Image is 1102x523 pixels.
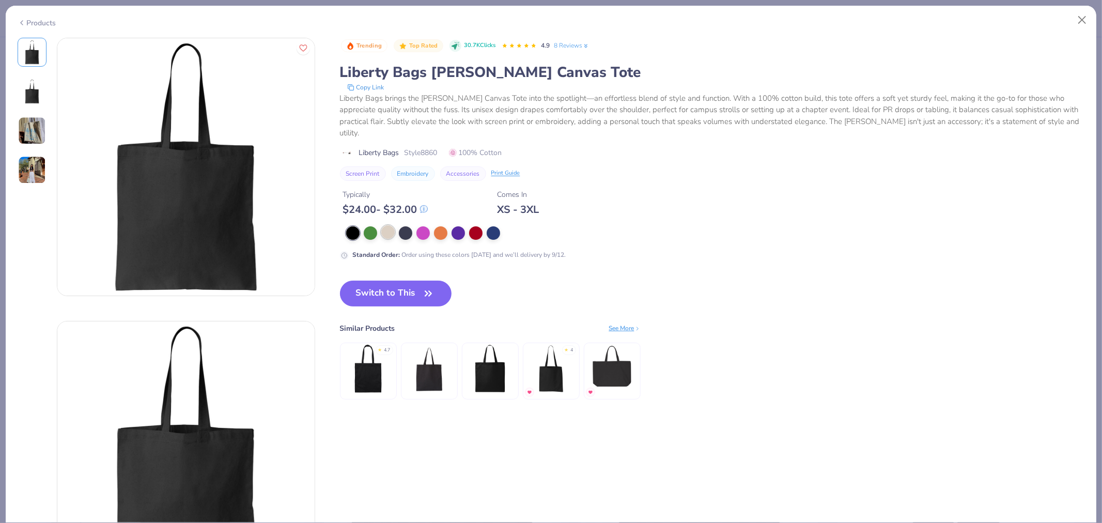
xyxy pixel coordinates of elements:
img: BAGedge 6 oz. Canvas Promo Tote [344,344,393,393]
button: Screen Print [340,166,386,181]
span: Liberty Bags [359,147,399,158]
img: MostFav.gif [526,389,533,395]
div: Print Guide [491,169,520,178]
div: Order using these colors [DATE] and we’ll delivery by 9/12. [353,250,566,259]
button: Badge Button [394,39,443,53]
span: 4.9 [541,41,550,50]
div: Similar Products [340,323,395,334]
button: Badge Button [341,39,387,53]
img: brand logo [340,149,354,157]
button: Switch to This [340,281,452,306]
span: Trending [356,43,382,49]
button: Like [297,41,310,55]
span: Top Rated [409,43,438,49]
img: User generated content [18,156,46,184]
div: Typically [343,189,428,200]
button: copy to clipboard [344,82,387,93]
div: XS - 3XL [498,203,539,216]
div: 4 [571,347,573,354]
div: Liberty Bags [PERSON_NAME] Canvas Tote [340,63,1085,82]
img: Front [20,40,44,65]
div: 4.7 [384,347,391,354]
div: Products [18,18,56,28]
img: Top Rated sort [399,42,407,50]
img: Front [57,38,315,296]
span: 100% Cotton [449,147,502,158]
span: Style 8860 [405,147,438,158]
button: Close [1073,10,1092,30]
div: $ 24.00 - $ 32.00 [343,203,428,216]
div: ★ [378,347,382,351]
div: 4.9 Stars [502,38,537,54]
button: Accessories [440,166,486,181]
div: See More [609,324,641,333]
div: Comes In [498,189,539,200]
img: Back [20,79,44,104]
span: 30.7K Clicks [464,41,495,50]
div: Liberty Bags brings the [PERSON_NAME] Canvas Tote into the spotlight—an effortless blend of style... [340,93,1085,139]
img: Oad 12 Oz Tote Bag [405,344,454,393]
div: ★ [565,347,569,351]
img: Liberty Bags Madison Basic Tote [526,344,576,393]
strong: Standard Order : [353,251,400,259]
img: MostFav.gif [587,389,594,395]
img: Trending sort [346,42,354,50]
img: Liberty Bags Tote with Top Zippered Closure [587,344,637,393]
button: Embroidery [391,166,435,181]
img: Bag Edge Canvas Grocery Tote [465,344,515,393]
img: User generated content [18,117,46,145]
a: 8 Reviews [554,41,589,50]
